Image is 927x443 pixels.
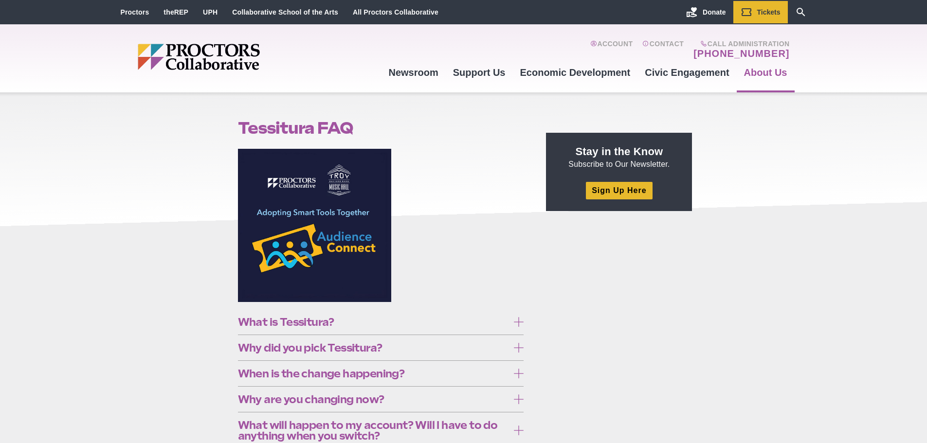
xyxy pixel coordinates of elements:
a: Civic Engagement [637,59,736,86]
a: Account [590,40,633,59]
span: Call Administration [691,40,789,48]
a: Support Us [446,59,513,86]
span: What is Tessitura? [238,317,509,327]
a: Tickets [733,1,788,23]
a: theREP [164,8,188,16]
strong: Stay in the Know [576,145,663,158]
span: When is the change happening? [238,368,509,379]
p: Subscribe to Our Newsletter. [558,144,680,170]
span: Why are you changing now? [238,394,509,405]
a: Donate [679,1,733,23]
a: About Us [737,59,795,86]
span: Why did you pick Tessitura? [238,342,509,353]
img: Proctors logo [138,44,335,70]
a: Contact [642,40,684,59]
a: [PHONE_NUMBER] [693,48,789,59]
a: Search [788,1,814,23]
a: Sign Up Here [586,182,652,199]
a: Economic Development [513,59,638,86]
h1: Tessitura FAQ [238,119,524,137]
span: Tickets [757,8,781,16]
a: Collaborative School of the Arts [232,8,338,16]
a: All Proctors Collaborative [353,8,438,16]
a: Newsroom [381,59,445,86]
span: Donate [703,8,726,16]
a: Proctors [121,8,149,16]
span: What will happen to my account? Will I have to do anything when you switch? [238,420,509,441]
a: UPH [203,8,218,16]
